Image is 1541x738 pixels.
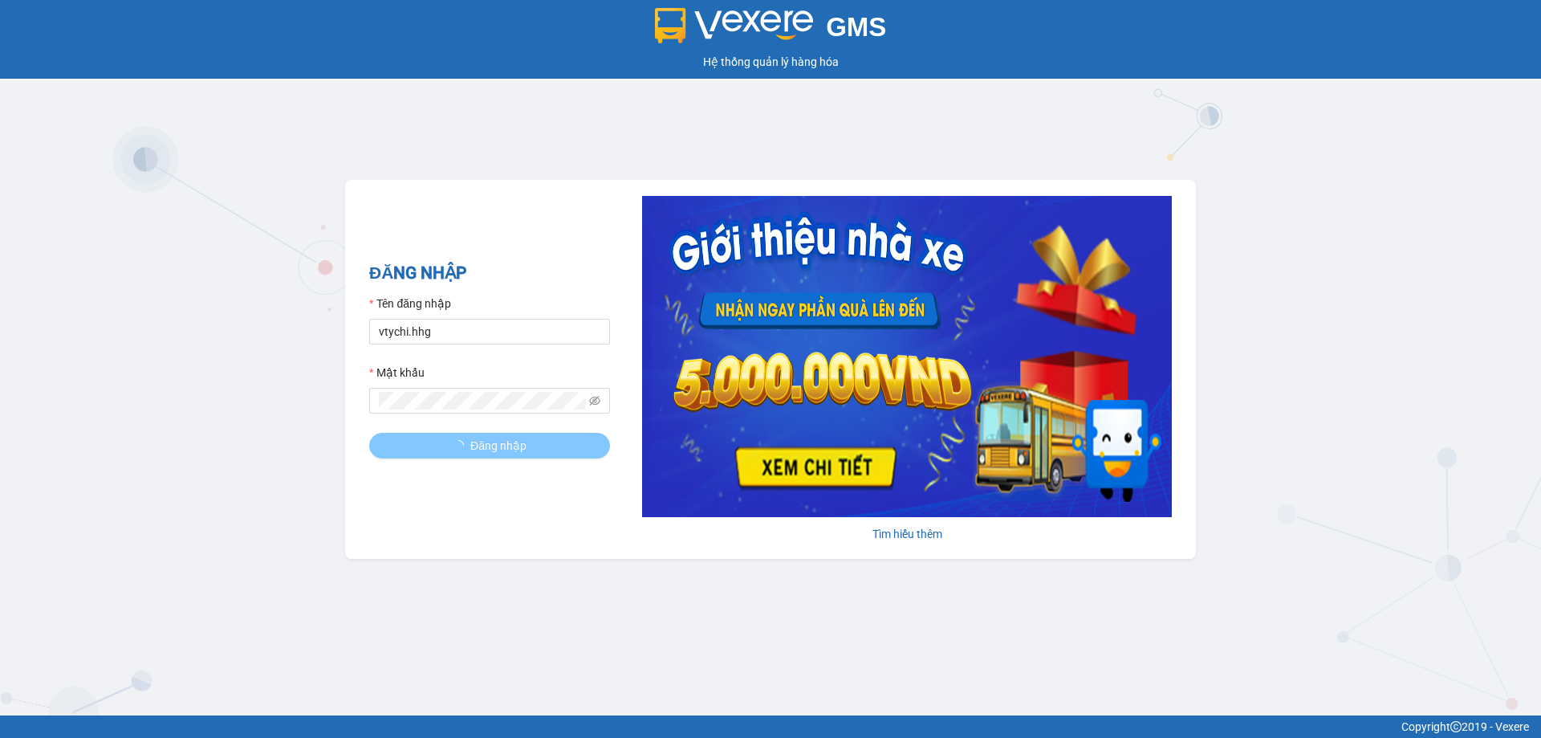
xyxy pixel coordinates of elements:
[826,12,886,42] span: GMS
[655,8,814,43] img: logo 2
[642,196,1172,517] img: banner-0
[4,53,1537,71] div: Hệ thống quản lý hàng hóa
[369,260,610,287] h2: ĐĂNG NHẬP
[379,392,586,410] input: Mật khẩu
[453,440,470,451] span: loading
[369,319,610,345] input: Tên đăng nhập
[12,718,1529,736] div: Copyright 2019 - Vexere
[589,395,600,406] span: eye-invisible
[369,433,610,459] button: Đăng nhập
[369,295,451,312] label: Tên đăng nhập
[369,364,425,381] label: Mật khẩu
[1450,721,1462,732] span: copyright
[470,437,527,455] span: Đăng nhập
[642,525,1172,543] div: Tìm hiểu thêm
[655,24,887,37] a: GMS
